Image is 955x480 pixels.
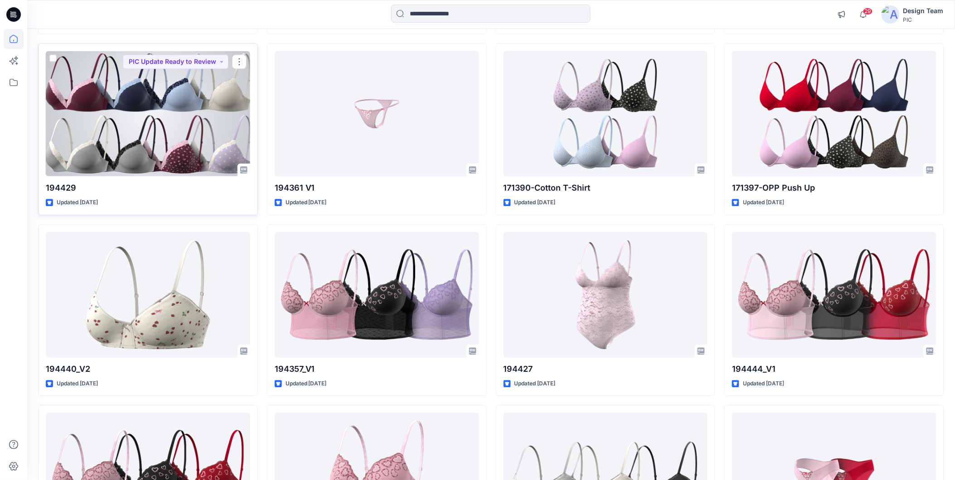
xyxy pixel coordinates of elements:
p: 194427 [504,363,708,375]
p: Updated [DATE] [514,379,556,389]
a: 171397-OPP Push Up [732,51,936,176]
p: Updated [DATE] [286,198,327,207]
a: 194357_V1 [275,232,479,357]
img: avatar [882,5,900,24]
p: Updated [DATE] [743,379,784,389]
a: 194440_V2 [46,232,250,357]
div: PIC [903,16,944,23]
p: Updated [DATE] [514,198,556,207]
div: Design Team [903,5,944,16]
a: 194444_V1 [732,232,936,357]
a: 194427 [504,232,708,357]
p: 194429 [46,182,250,194]
p: Updated [DATE] [286,379,327,389]
a: 194361 V1 [275,51,479,176]
a: 194429 [46,51,250,176]
p: 171397-OPP Push Up [732,182,936,194]
span: 29 [863,8,873,15]
p: 194361 V1 [275,182,479,194]
p: 194440_V2 [46,363,250,375]
p: 194444_V1 [732,363,936,375]
p: Updated [DATE] [57,379,98,389]
p: 171390-Cotton T-Shirt [504,182,708,194]
p: 194357_V1 [275,363,479,375]
p: Updated [DATE] [743,198,784,207]
p: Updated [DATE] [57,198,98,207]
a: 171390-Cotton T-Shirt [504,51,708,176]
